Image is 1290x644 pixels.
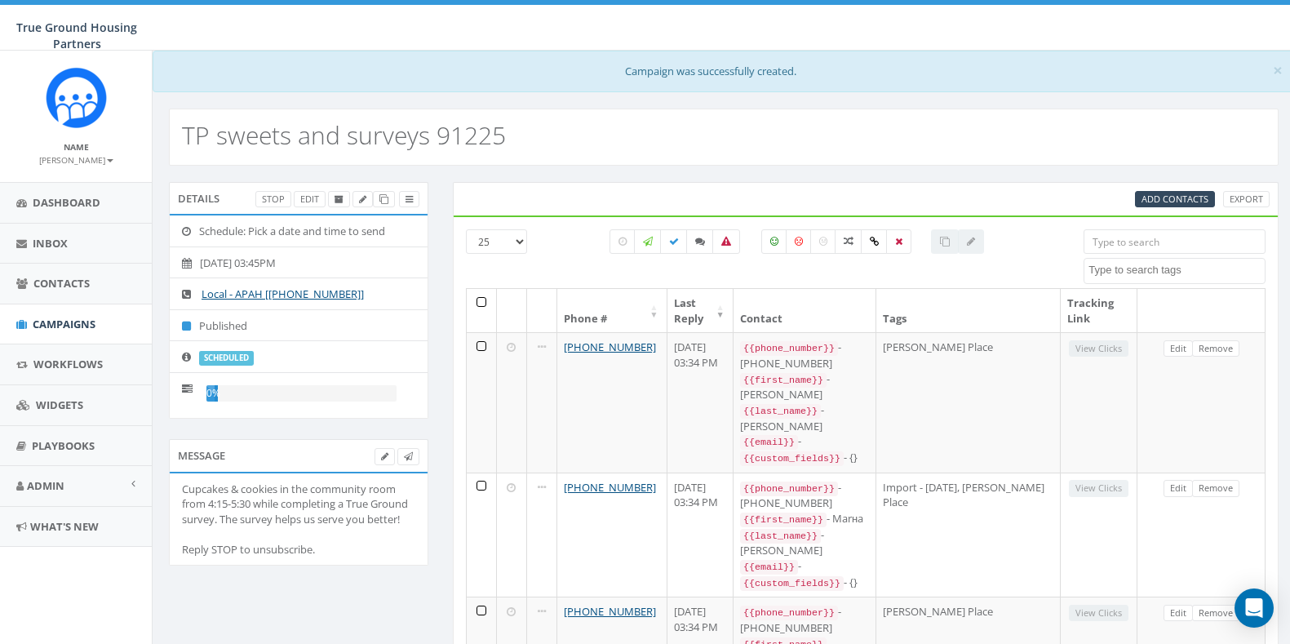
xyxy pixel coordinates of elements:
[876,473,1061,597] td: Import - [DATE], [PERSON_NAME] Place
[182,482,415,557] div: Cupcakes & cookies in the community room from 4:15-5:30 while completing a True Ground survey. Th...
[16,20,137,51] span: True Ground Housing Partners
[46,67,107,128] img: Rally_Corp_Logo_1.png
[1164,340,1193,358] a: Edit
[33,276,90,291] span: Contacts
[876,289,1061,332] th: Tags
[876,332,1061,472] td: [PERSON_NAME] Place
[1061,289,1137,332] th: Tracking Link
[712,229,740,254] label: Bounced
[667,332,734,472] td: [DATE] 03:34 PM
[564,604,656,619] a: [PHONE_NUMBER]
[740,527,869,558] div: - [PERSON_NAME]
[610,229,636,254] label: Pending
[740,511,869,527] div: - Marнa
[1192,480,1239,497] a: Remove
[810,229,836,254] label: Neutral
[1135,191,1215,208] a: Add Contacts
[886,229,911,254] label: Removed
[294,191,326,208] a: Edit
[634,229,662,254] label: Sending
[36,398,83,412] span: Widgets
[170,215,428,247] li: Schedule: Pick a date and time to send
[381,450,388,462] span: Edit Campaign Body
[667,473,734,597] td: [DATE] 03:34 PM
[740,450,869,466] div: - {}
[740,340,869,371] div: - [PHONE_NUMBER]
[199,351,254,366] label: scheduled
[740,560,798,575] code: {{email}}
[564,340,656,354] a: [PHONE_NUMBER]
[761,229,787,254] label: Positive
[686,229,714,254] label: Replied
[740,480,869,511] div: - [PHONE_NUMBER]
[740,433,869,450] div: -
[1192,605,1239,622] a: Remove
[182,321,199,331] i: Published
[740,576,844,591] code: {{custom_fields}}
[1164,605,1193,622] a: Edit
[1273,62,1283,79] button: Close
[33,236,68,251] span: Inbox
[169,439,428,472] div: Message
[1088,263,1265,278] textarea: Search
[1141,193,1208,205] span: CSV files only
[667,289,734,332] th: Last Reply: activate to sort column ascending
[39,154,113,166] small: [PERSON_NAME]
[1084,229,1266,254] input: Type to search
[740,341,838,356] code: {{phone_number}}
[740,558,869,575] div: -
[64,141,89,153] small: Name
[861,229,888,254] label: Link Clicked
[740,402,869,433] div: - [PERSON_NAME]
[32,438,95,453] span: Playbooks
[740,606,838,620] code: {{phone_number}}
[660,229,688,254] label: Delivered
[740,373,827,388] code: {{first_name}}
[39,152,113,167] a: [PERSON_NAME]
[206,385,218,402] div: 0%
[33,317,95,331] span: Campaigns
[182,226,199,237] i: Schedule: Pick a date and time to send
[740,604,869,635] div: - [PHONE_NUMBER]
[740,451,844,466] code: {{custom_fields}}
[33,357,103,371] span: Workflows
[406,193,413,205] span: View Campaign Delivery Statistics
[1273,59,1283,82] span: ×
[170,309,428,342] li: Published
[169,182,428,215] div: Details
[335,193,344,205] span: Archive Campaign
[30,519,99,534] span: What's New
[740,529,821,544] code: {{last_name}}
[564,480,656,495] a: [PHONE_NUMBER]
[379,193,388,205] span: Clone Campaign
[170,246,428,279] li: [DATE] 03:45PM
[740,482,838,496] code: {{phone_number}}
[740,575,869,591] div: - {}
[1164,480,1193,497] a: Edit
[33,195,100,210] span: Dashboard
[740,435,798,450] code: {{email}}
[740,404,821,419] code: {{last_name}}
[557,289,667,332] th: Phone #: activate to sort column ascending
[202,286,364,301] a: Local - APAH [[PHONE_NUMBER]]
[740,371,869,402] div: - [PERSON_NAME]
[786,229,812,254] label: Negative
[1223,191,1270,208] a: Export
[734,289,876,332] th: Contact
[1141,193,1208,205] span: Add Contacts
[1235,588,1274,628] div: Open Intercom Messenger
[835,229,862,254] label: Mixed
[404,450,413,462] span: Send Test Message
[182,122,506,149] h2: TP sweets and surveys 91225
[27,478,64,493] span: Admin
[1192,340,1239,358] a: Remove
[359,193,366,205] span: Edit Campaign Title
[255,191,291,208] a: Stop
[740,513,827,527] code: {{first_name}}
